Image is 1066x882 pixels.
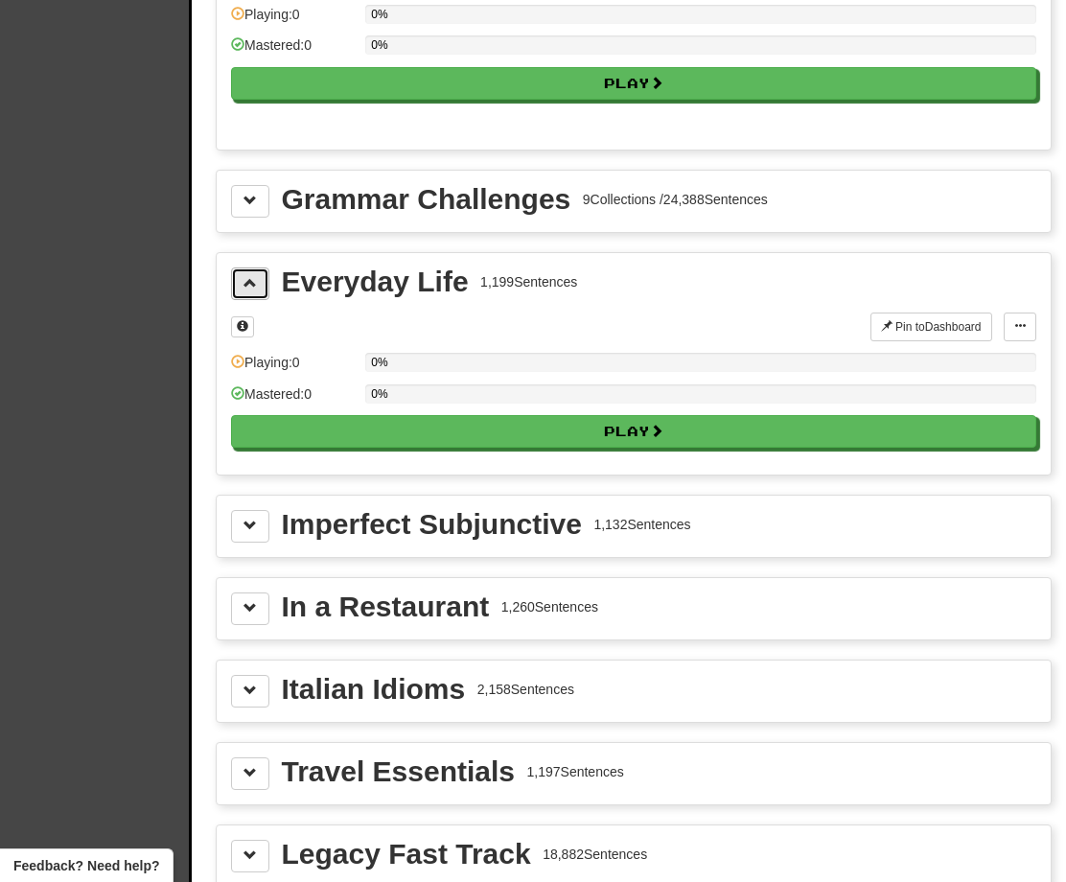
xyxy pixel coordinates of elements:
[231,5,356,36] div: Playing: 0
[593,515,690,534] div: 1,132 Sentences
[282,267,469,296] div: Everyday Life
[583,190,768,209] div: 9 Collections / 24,388 Sentences
[282,185,571,214] div: Grammar Challenges
[282,675,466,704] div: Italian Idioms
[477,680,574,699] div: 2,158 Sentences
[480,272,577,291] div: 1,199 Sentences
[527,762,624,781] div: 1,197 Sentences
[282,840,531,869] div: Legacy Fast Track
[231,67,1036,100] button: Play
[231,35,356,67] div: Mastered: 0
[282,510,582,539] div: Imperfect Subjunctive
[13,856,159,875] span: Open feedback widget
[543,845,647,864] div: 18,882 Sentences
[231,353,356,384] div: Playing: 0
[231,415,1036,448] button: Play
[501,597,598,616] div: 1,260 Sentences
[870,313,992,341] button: Pin toDashboard
[282,757,516,786] div: Travel Essentials
[282,592,490,621] div: In a Restaurant
[231,384,356,416] div: Mastered: 0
